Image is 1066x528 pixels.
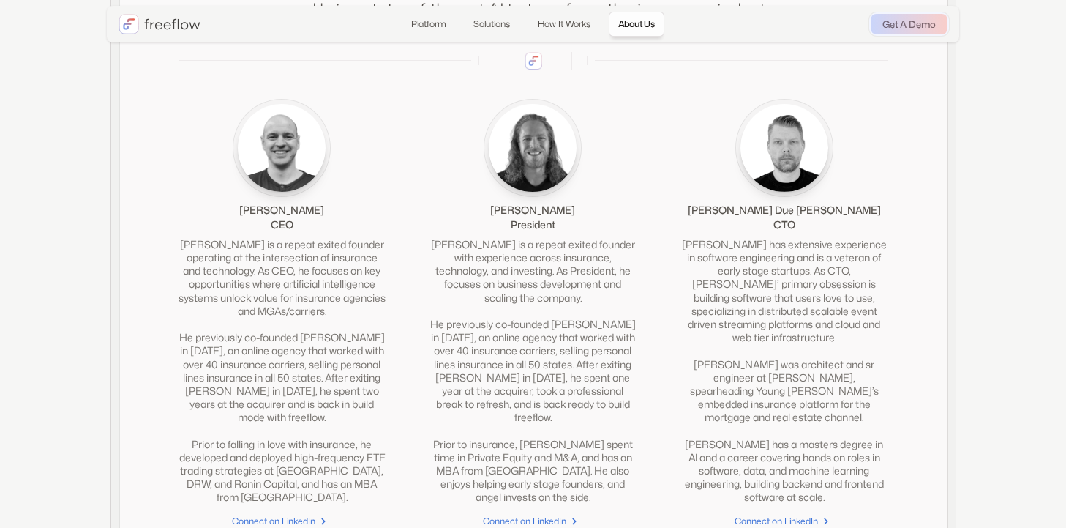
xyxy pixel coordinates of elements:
div: CTO [773,217,795,232]
a: Platform [402,12,455,37]
a: About Us [609,12,664,37]
div: [PERSON_NAME] Due [PERSON_NAME] [688,203,881,217]
a: How It Works [528,12,600,37]
div: [PERSON_NAME] [239,203,324,217]
a: Solutions [464,12,519,37]
div: [PERSON_NAME] is a repeat exited founder with experience across insurance, technology, and invest... [429,238,637,505]
div: [PERSON_NAME] has extensive experience in software engineering and is a veteran of early stage st... [680,238,887,505]
div: [PERSON_NAME] [490,203,575,217]
div: CEO [271,217,293,232]
a: home [119,14,200,34]
div: [PERSON_NAME] is a repeat exited founder operating at the intersection of insurance and technolog... [179,238,386,505]
a: Get A Demo [871,14,947,34]
div: President [511,217,555,232]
